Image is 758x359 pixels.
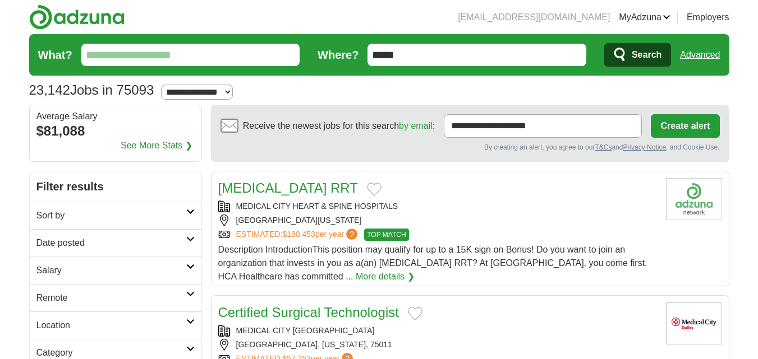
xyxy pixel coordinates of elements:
label: Where? [318,46,359,63]
button: Add to favorite jobs [367,183,382,196]
a: Advanced [680,44,720,66]
span: Search [632,44,661,66]
li: [EMAIL_ADDRESS][DOMAIN_NAME] [458,11,610,24]
a: Date posted [30,229,201,257]
a: Employers [687,11,729,24]
span: ? [346,229,357,240]
a: ESTIMATED:$180,453per year? [236,229,360,241]
a: Location [30,311,201,339]
img: Medical City Dallas logo [666,302,722,344]
span: Receive the newest jobs for this search : [243,119,435,133]
a: Salary [30,257,201,284]
div: [GEOGRAPHIC_DATA][US_STATE] [218,215,657,226]
h1: Jobs in 75093 [29,82,154,97]
a: T&Cs [595,143,612,151]
span: 23,142 [29,80,70,100]
img: Company logo [666,178,722,220]
a: Privacy Notice [623,143,666,151]
a: MEDICAL CITY [GEOGRAPHIC_DATA] [236,326,375,335]
a: Sort by [30,202,201,229]
button: Add to favorite jobs [408,307,422,320]
a: [MEDICAL_DATA] RRT [218,180,358,195]
label: What? [38,46,72,63]
div: MEDICAL CITY HEART & SPINE HOSPITALS [218,201,657,212]
span: TOP MATCH [364,229,408,241]
span: Description IntroductionThis position may qualify for up to a 15K sign on Bonus! Do you want to j... [218,245,647,281]
h2: Location [36,319,186,332]
div: [GEOGRAPHIC_DATA], [US_STATE], 75011 [218,339,657,351]
div: Average Salary [36,112,195,121]
a: MyAdzuna [619,11,670,24]
h2: Salary [36,264,186,277]
span: $180,453 [282,230,315,239]
h2: Sort by [36,209,186,222]
button: Search [604,43,671,67]
a: More details ❯ [356,270,415,283]
img: Adzuna logo [29,4,125,30]
button: Create alert [651,114,719,138]
div: $81,088 [36,121,195,141]
a: Remote [30,284,201,311]
a: See More Stats ❯ [121,139,192,152]
h2: Filter results [30,171,201,202]
h2: Date posted [36,236,186,250]
a: by email [399,121,433,130]
div: By creating an alert, you agree to our and , and Cookie Use. [220,142,720,152]
a: Certified Surgical Technologist [218,305,399,320]
h2: Remote [36,291,186,305]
